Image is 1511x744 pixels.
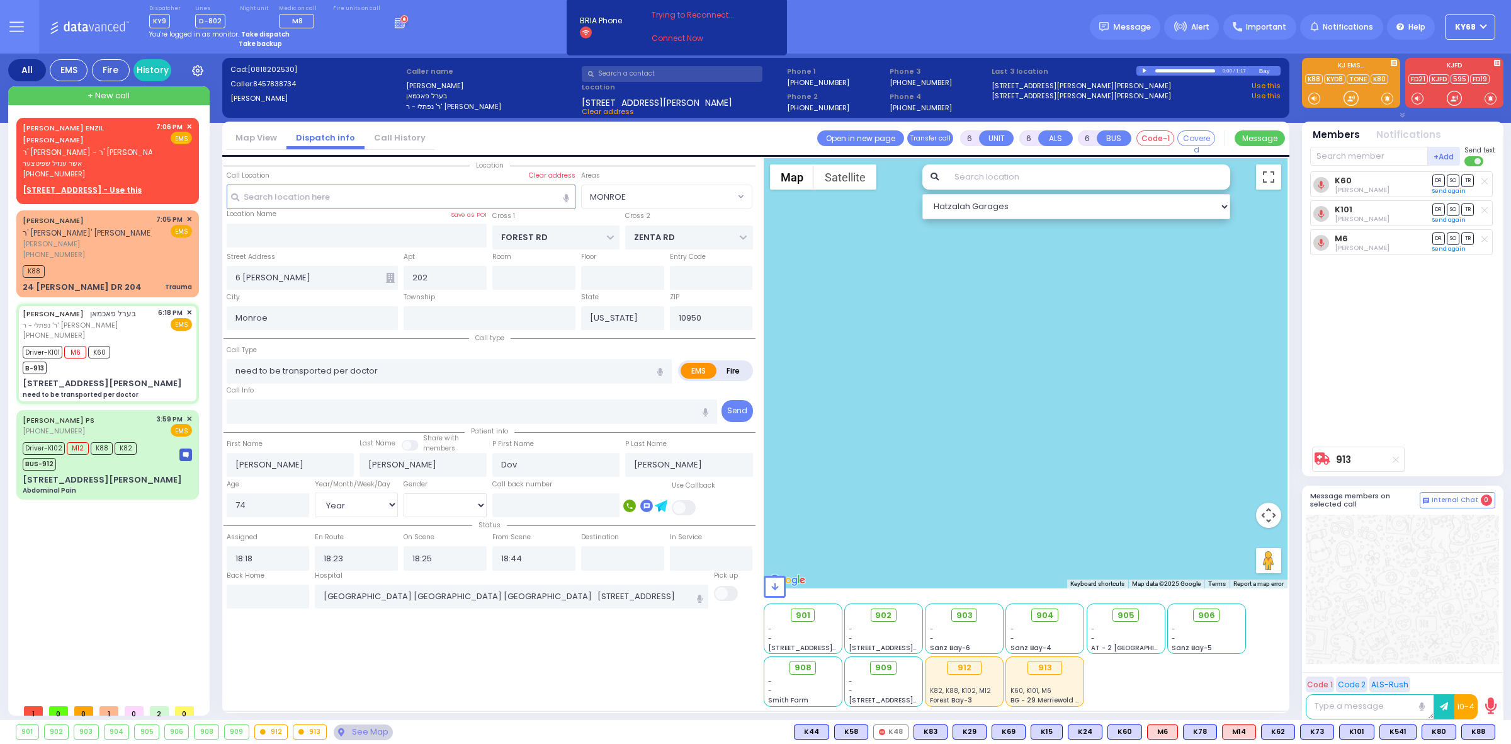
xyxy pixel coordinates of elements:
[722,400,753,422] button: Send
[334,724,393,740] div: See map
[1031,724,1063,740] div: K15
[227,209,276,219] label: Location Name
[1335,214,1389,224] span: Shlomo Appel
[670,252,706,262] label: Entry Code
[465,426,514,436] span: Patient info
[1461,232,1474,244] span: TR
[230,79,402,89] label: Caller:
[1010,695,1081,705] span: BG - 29 Merriewold S.
[1172,643,1212,653] span: Sanz Bay-5
[179,449,192,461] img: message-box.svg
[157,415,183,424] span: 3:59 PM
[1336,677,1367,692] button: Code 2
[1259,66,1281,76] div: Bay
[946,164,1230,190] input: Search location
[241,30,290,39] strong: Take dispatch
[23,309,84,319] a: [PERSON_NAME]
[930,634,934,643] span: -
[1221,64,1233,78] div: 0:00
[907,130,953,146] button: Transfer call
[227,479,239,489] label: Age
[1447,175,1459,186] span: SO
[1464,155,1485,168] label: Turn off text
[768,643,887,653] span: [STREET_ADDRESS][PERSON_NAME]
[1010,686,1051,695] span: K60, K101, M6
[1313,128,1360,142] button: Members
[1038,130,1073,146] button: ALS
[186,414,192,425] span: ✕
[914,724,948,740] div: BLS
[1347,74,1369,84] a: TONE
[23,486,76,495] div: Abdominal Pain
[582,185,735,208] span: MONROE
[1451,74,1469,84] a: 595
[1323,21,1373,33] span: Notifications
[230,93,402,104] label: [PERSON_NAME]
[947,661,982,675] div: 912
[1464,146,1495,155] span: Send text
[50,19,133,35] img: Logo
[149,30,239,39] span: You're logged in as monitor.
[768,695,808,705] span: Smith Farm
[875,661,892,674] span: 909
[404,532,434,542] label: On Scene
[253,79,296,89] span: 8457838734
[315,479,398,489] div: Year/Month/Week/Day
[492,252,511,262] label: Room
[149,5,181,13] label: Dispatcher
[469,333,511,343] span: Call type
[1068,724,1102,740] div: K24
[1099,22,1109,31] img: message.svg
[91,442,113,455] span: K88
[23,346,62,358] span: Driver-K101
[590,191,626,203] span: MONROE
[227,185,575,209] input: Search location here
[195,5,225,13] label: Lines
[171,424,192,437] span: EMS
[768,686,772,695] span: -
[795,661,812,674] span: 908
[1408,74,1428,84] a: FD21
[1256,503,1281,528] button: Map camera controls
[1252,91,1281,101] a: Use this
[767,572,808,588] a: Open this area in Google Maps (opens a new window)
[1432,187,1466,195] a: Send again
[787,91,885,102] span: Phone 2
[1305,74,1323,84] a: K88
[849,643,968,653] span: [STREET_ADDRESS][PERSON_NAME]
[714,571,738,581] label: Pick up
[1118,609,1135,622] span: 905
[158,308,183,318] span: 6:18 PM
[890,91,988,102] span: Phone 4
[581,171,600,181] label: Areas
[834,724,868,740] div: K58
[768,677,772,686] span: -
[1369,677,1410,692] button: ALS-Rush
[365,132,435,144] a: Call History
[1136,130,1174,146] button: Code-1
[670,292,679,302] label: ZIP
[768,634,772,643] span: -
[1432,216,1466,224] a: Send again
[1256,164,1281,190] button: Toggle fullscreen view
[1420,492,1495,508] button: Internal Chat 0
[165,282,192,292] div: Trauma
[23,281,142,294] div: 24 [PERSON_NAME] DR 204
[581,292,599,302] label: State
[817,130,904,146] a: Open in new page
[1300,724,1334,740] div: BLS
[1405,62,1503,71] label: KJFD
[23,158,152,169] span: אשר ענזיל שפיטצער
[92,59,130,81] div: Fire
[195,725,218,739] div: 908
[768,624,772,634] span: -
[992,91,1171,101] a: [STREET_ADDRESS][PERSON_NAME][PERSON_NAME]
[23,227,176,238] span: ר' [PERSON_NAME]' [PERSON_NAME] וויינבע
[74,706,93,716] span: 0
[1147,724,1178,740] div: M6
[23,249,85,260] span: [PHONE_NUMBER]
[286,132,365,144] a: Dispatch info
[1455,21,1476,33] span: ky68
[581,532,619,542] label: Destination
[404,252,415,262] label: Apt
